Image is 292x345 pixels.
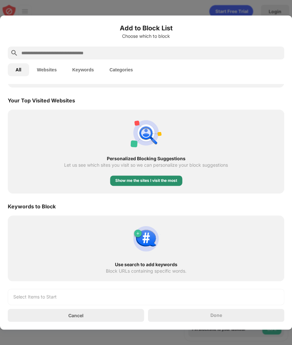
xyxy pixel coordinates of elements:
div: Choose which to block [8,34,284,39]
div: Your Top Visited Websites [8,97,75,104]
div: Use search to add keywords [19,262,273,267]
button: Websites [29,63,64,76]
button: Categories [102,63,140,76]
button: All [8,63,29,76]
div: Done [210,313,222,318]
img: search.svg [10,49,18,57]
img: personal-suggestions.svg [130,117,162,148]
div: Cancel [68,313,84,318]
div: Select Items to Start [13,294,57,300]
div: Block URLs containing specific words. [106,268,186,274]
div: Show me the sites I visit the most [115,177,177,184]
img: block-by-keyword.svg [130,223,162,254]
div: Let us see which sites you visit so we can personalize your block suggestions [64,162,228,168]
h6: Add to Block List [8,23,284,33]
div: Personalized Blocking Suggestions [19,156,273,161]
button: Keywords [64,63,102,76]
div: Keywords to Block [8,203,56,210]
